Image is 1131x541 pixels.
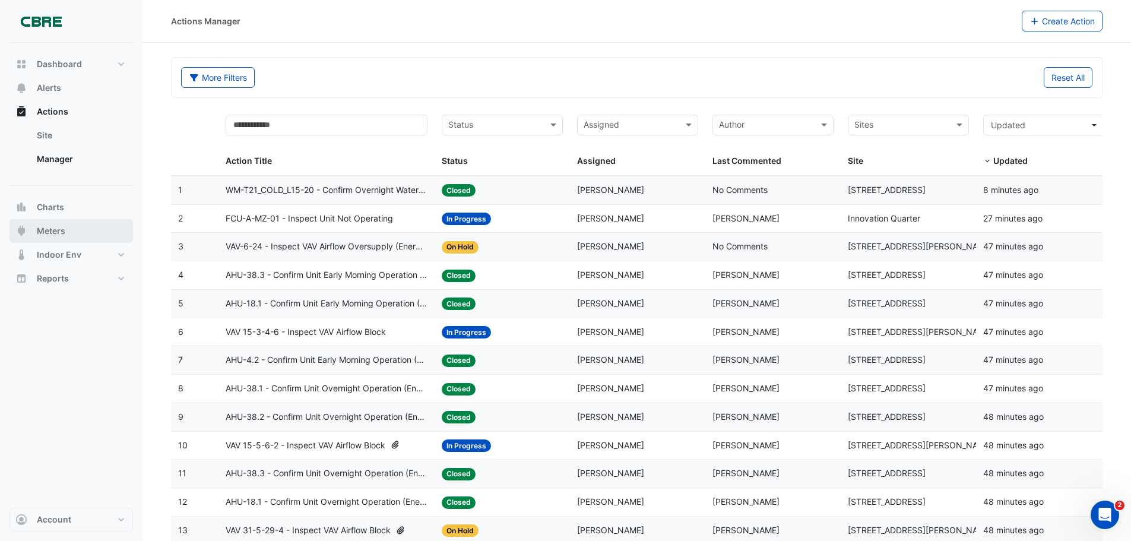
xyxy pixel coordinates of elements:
[178,185,182,195] span: 1
[178,496,187,507] span: 12
[848,213,920,223] span: Innovation Quarter
[15,106,27,118] app-icon: Actions
[983,383,1043,393] span: 2025-09-01T10:14:28.948
[226,212,393,226] span: FCU-A-MZ-01 - Inspect Unit Not Operating
[37,82,61,94] span: Alerts
[178,327,183,337] span: 6
[9,76,133,100] button: Alerts
[15,225,27,237] app-icon: Meters
[442,383,476,396] span: Closed
[712,185,768,195] span: No Comments
[226,184,428,197] span: WM-T21_COLD_L15-20 - Confirm Overnight Water Consumption
[712,156,781,166] span: Last Commented
[9,219,133,243] button: Meters
[442,524,479,537] span: On Hold
[712,468,780,478] span: [PERSON_NAME]
[712,355,780,365] span: [PERSON_NAME]
[178,241,183,251] span: 3
[983,468,1044,478] span: 2025-09-01T10:14:14.573
[442,156,468,166] span: Status
[15,201,27,213] app-icon: Charts
[226,495,428,509] span: AHU-18.1 - Confirm Unit Overnight Operation (Energy Waste)
[848,270,926,280] span: [STREET_ADDRESS]
[442,184,476,197] span: Closed
[226,353,428,367] span: AHU-4.2 - Confirm Unit Early Morning Operation (Energy Saving)
[1091,501,1119,529] iframe: Intercom live chat
[712,440,780,450] span: [PERSON_NAME]
[577,241,644,251] span: [PERSON_NAME]
[442,439,491,452] span: In Progress
[1115,501,1124,510] span: 2
[178,298,183,308] span: 5
[577,327,644,337] span: [PERSON_NAME]
[9,52,133,76] button: Dashboard
[226,410,428,424] span: AHU-38.2 - Confirm Unit Overnight Operation (Energy Waste)
[848,440,993,450] span: [STREET_ADDRESS][PERSON_NAME]
[577,298,644,308] span: [PERSON_NAME]
[171,15,240,27] div: Actions Manager
[442,326,491,338] span: In Progress
[577,496,644,507] span: [PERSON_NAME]
[178,468,186,478] span: 11
[15,58,27,70] app-icon: Dashboard
[983,327,1043,337] span: 2025-09-01T10:14:37.361
[712,298,780,308] span: [PERSON_NAME]
[712,270,780,280] span: [PERSON_NAME]
[1022,11,1103,31] button: Create Action
[226,439,385,453] span: VAV 15-5-6-2 - Inspect VAV Airflow Block
[442,355,476,367] span: Closed
[15,82,27,94] app-icon: Alerts
[712,241,768,251] span: No Comments
[1044,67,1092,88] button: Reset All
[848,355,926,365] span: [STREET_ADDRESS]
[848,185,926,195] span: [STREET_ADDRESS]
[848,468,926,478] span: [STREET_ADDRESS]
[442,270,476,282] span: Closed
[9,508,133,531] button: Account
[577,440,644,450] span: [PERSON_NAME]
[37,58,82,70] span: Dashboard
[577,156,616,166] span: Assigned
[226,382,428,396] span: AHU-38.1 - Confirm Unit Overnight Operation (Energy Waste)
[226,240,428,254] span: VAV-6-24 - Inspect VAV Airflow Oversupply (Energy Waste)
[178,440,188,450] span: 10
[9,100,133,124] button: Actions
[983,270,1043,280] span: 2025-09-01T10:14:50.417
[9,243,133,267] button: Indoor Env
[226,268,428,282] span: AHU-38.3 - Confirm Unit Early Morning Operation (Energy Saving)
[178,270,183,280] span: 4
[226,467,428,480] span: AHU-38.3 - Confirm Unit Overnight Operation (Energy Waste)
[442,241,479,254] span: On Hold
[712,327,780,337] span: [PERSON_NAME]
[577,383,644,393] span: [PERSON_NAME]
[983,496,1044,507] span: 2025-09-01T10:14:07.495
[983,355,1043,365] span: 2025-09-01T10:14:36.382
[577,355,644,365] span: [PERSON_NAME]
[9,124,133,176] div: Actions
[178,525,188,535] span: 13
[27,147,133,171] a: Manager
[983,525,1044,535] span: 2025-09-01T10:14:04.985
[226,297,428,311] span: AHU-18.1 - Confirm Unit Early Morning Operation (Energy Saving)
[983,185,1038,195] span: 2025-09-01T10:53:23.834
[226,156,272,166] span: Action Title
[27,124,133,147] a: Site
[442,468,476,480] span: Closed
[14,10,68,33] img: Company Logo
[442,496,476,509] span: Closed
[848,525,993,535] span: [STREET_ADDRESS][PERSON_NAME]
[37,514,71,526] span: Account
[181,67,255,88] button: More Filters
[577,412,644,422] span: [PERSON_NAME]
[983,213,1043,223] span: 2025-09-01T10:34:48.412
[712,412,780,422] span: [PERSON_NAME]
[577,468,644,478] span: [PERSON_NAME]
[848,156,863,166] span: Site
[712,525,780,535] span: [PERSON_NAME]
[226,325,386,339] span: VAV 15-3-4-6 - Inspect VAV Airflow Block
[993,156,1028,166] span: Updated
[848,298,926,308] span: [STREET_ADDRESS]
[848,241,993,251] span: [STREET_ADDRESS][PERSON_NAME]
[442,298,476,310] span: Closed
[37,201,64,213] span: Charts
